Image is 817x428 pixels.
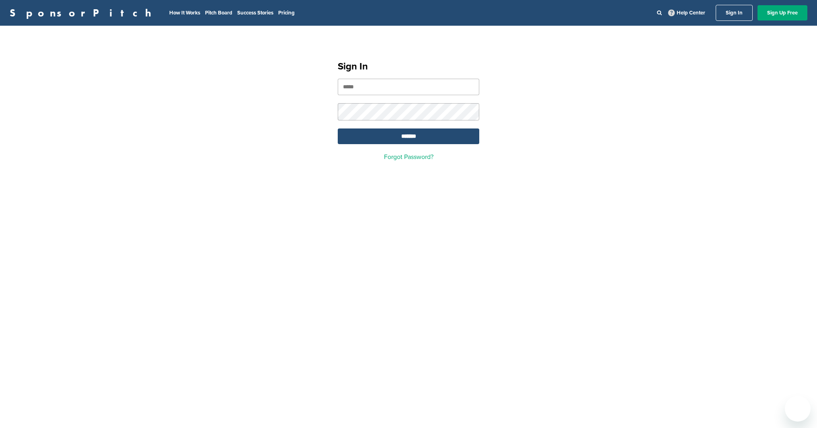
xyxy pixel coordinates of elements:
a: Sign In [716,5,753,21]
a: Pitch Board [205,10,232,16]
iframe: Button to launch messaging window [785,396,811,422]
a: Success Stories [237,10,273,16]
a: Sign Up Free [757,5,807,20]
h1: Sign In [338,59,479,74]
a: How It Works [169,10,200,16]
a: Help Center [667,8,707,18]
a: Pricing [278,10,295,16]
a: Forgot Password? [384,153,433,161]
a: SponsorPitch [10,8,156,18]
